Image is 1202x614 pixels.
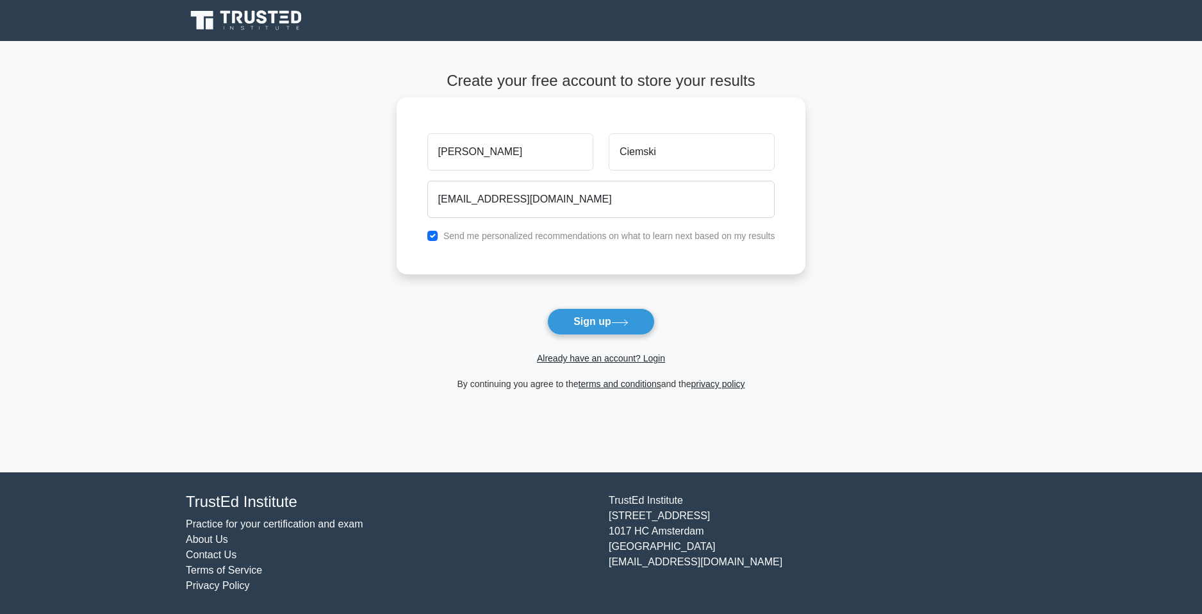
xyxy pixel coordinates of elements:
a: Practice for your certification and exam [186,519,363,529]
a: Privacy Policy [186,580,250,591]
div: By continuing you agree to the and the [389,376,814,392]
label: Send me personalized recommendations on what to learn next based on my results [443,231,775,241]
h4: Create your free account to store your results [397,72,806,90]
input: Last name [609,133,775,170]
input: Email [427,181,775,218]
button: Sign up [547,308,655,335]
a: Terms of Service [186,565,262,576]
a: privacy policy [691,379,745,389]
a: terms and conditions [579,379,661,389]
div: TrustEd Institute [STREET_ADDRESS] 1017 HC Amsterdam [GEOGRAPHIC_DATA] [EMAIL_ADDRESS][DOMAIN_NAME] [601,493,1024,593]
a: Contact Us [186,549,236,560]
h4: TrustEd Institute [186,493,593,511]
a: About Us [186,534,228,545]
a: Already have an account? Login [537,353,665,363]
input: First name [427,133,593,170]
